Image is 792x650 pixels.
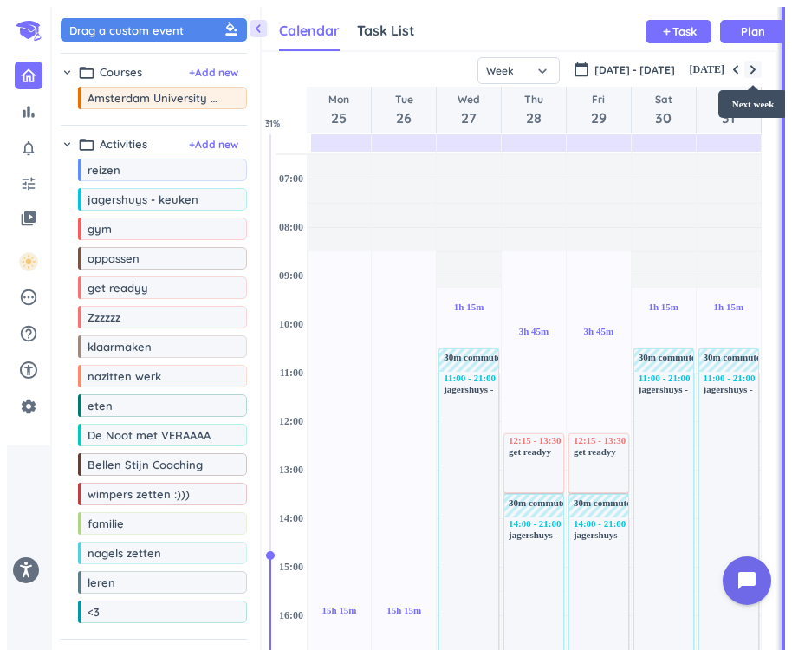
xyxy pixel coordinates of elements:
a: Go to August 30, 2025 [652,90,676,130]
span: klaarmaken [88,340,218,354]
div: 30m commute [574,497,639,514]
span: jagershuys - keuken [88,192,218,206]
span: + Add new [189,137,238,153]
span: Task List [357,22,415,39]
button: Plan [720,20,786,43]
span: Fri [591,92,607,107]
span: 31 [719,107,737,128]
span: Thu [524,92,543,107]
div: 11:00 - 21:00 [639,373,691,383]
div: 12:15 - 13:30 [574,435,626,445]
div: 11:00 - 21:00 [704,373,756,383]
span: 15h 15m [321,605,356,615]
div: 14:00 - 21:00 [509,518,561,529]
a: Go to August 27, 2025 [454,90,484,130]
span: leren [88,575,218,589]
i: folder_open [78,64,95,81]
span: get readyy [574,446,616,457]
span: Calendar [279,22,340,39]
span: Courses [100,64,142,81]
div: 30m commute [509,497,574,514]
i: calendar_today [574,62,589,77]
i: notifications_none [20,140,37,157]
span: De Noot met VERAAAA [88,428,218,442]
a: Go to August 26, 2025 [392,90,417,130]
span: 30 [655,107,672,128]
a: Go to August 29, 2025 [588,90,610,130]
span: 1h 15m [454,302,484,312]
a: Go to August 28, 2025 [521,90,547,130]
div: 12:15 - 13:30 [509,435,561,445]
span: jagershuys - keuken [639,384,720,394]
span: 31 % [265,117,295,130]
span: 3h 45m [584,326,614,336]
span: Tue [395,92,413,107]
button: Previous Week [727,61,744,78]
div: 11:00 - 21:00 [444,373,496,383]
button: +Add new [189,65,238,81]
i: chevron_right [61,138,74,151]
i: bar_chart [20,103,37,120]
span: 29 [591,107,607,128]
span: familie [88,517,218,530]
div: 14:00 - 21:00 [574,518,626,529]
a: Go to August 25, 2025 [325,90,353,130]
span: Zzzzzz [88,310,218,324]
span: Mon [328,92,349,107]
span: oppassen [88,251,218,265]
span: jagershuys - keuken [509,530,590,540]
button: Next Week [744,61,762,78]
span: nagels zetten [88,546,218,560]
span: Sat [655,92,672,107]
span: reizen [88,163,218,177]
a: settings [14,393,43,420]
span: Amsterdam University of Applied Sciences - Timetable - FBSV-VOE-14C [88,91,218,105]
span: gym [88,222,218,236]
span: <3 [88,605,218,619]
div: 30m commute [639,352,704,368]
span: wimpers zetten :))) [88,487,218,501]
i: chevron_left [250,20,267,37]
span: [DATE] - [DATE] [594,62,675,78]
span: Plan [741,26,765,37]
span: Wed [458,92,480,107]
i: settings [20,398,37,415]
button: +Add new [189,137,238,153]
span: get readyy [509,446,551,457]
a: Go to August 31, 2025 [716,90,741,130]
i: add [661,26,672,37]
span: jagershuys - keuken [704,384,785,394]
span: 15h 15m [386,605,421,615]
span: nazitten werk [88,369,218,383]
button: [DATE] [687,59,727,80]
span: 1h 15m [714,302,744,312]
i: folder_open [78,136,95,153]
span: 3h 45m [519,326,549,336]
div: 30m commute [704,352,769,368]
div: 30m commute [444,352,509,368]
i: pending [19,288,38,307]
span: eten [88,399,218,413]
span: 28 [524,107,543,128]
i: tune [20,175,37,192]
span: jagershuys - keuken [574,530,655,540]
span: 27 [458,107,480,128]
span: get readyy [88,281,218,295]
span: + Add new [189,65,238,81]
span: Task [672,26,697,37]
i: chevron_right [61,66,74,79]
a: bar_chart [15,98,42,126]
i: video_library [20,210,37,227]
button: addTask [646,20,711,43]
span: 26 [395,107,413,128]
span: Bellen Stijn Coaching [88,458,218,471]
span: Activities [100,136,147,153]
i: help_outline [19,324,38,343]
span: 25 [328,107,349,128]
span: jagershuys - keuken [444,384,525,394]
span: 1h 15m [648,302,678,312]
div: Drag a custom event [69,22,243,38]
